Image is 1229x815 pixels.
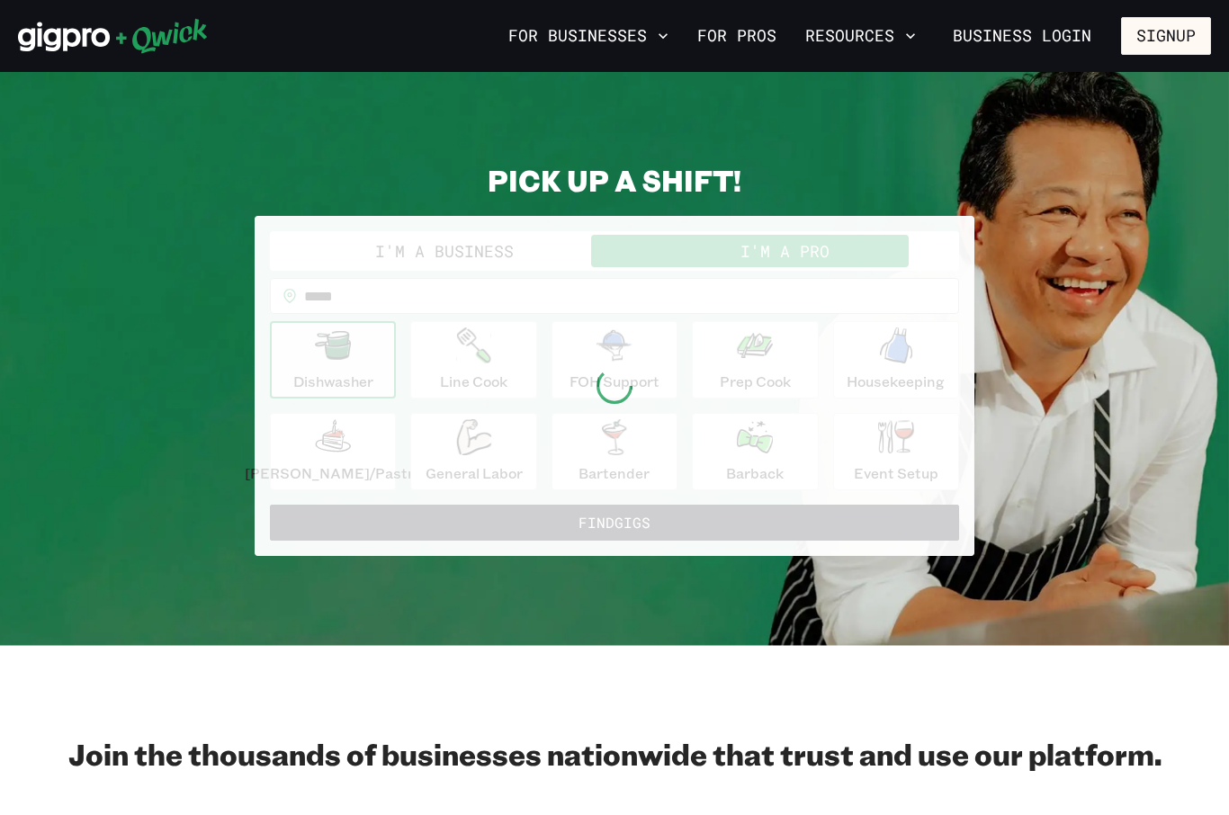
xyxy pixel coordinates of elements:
button: Signup [1121,17,1211,55]
h2: PICK UP A SHIFT! [255,162,974,198]
button: Resources [798,21,923,51]
button: For Businesses [501,21,676,51]
a: Business Login [937,17,1107,55]
h2: Join the thousands of businesses nationwide that trust and use our platform. [18,736,1211,772]
a: For Pros [690,21,784,51]
p: [PERSON_NAME]/Pastry [245,462,421,484]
